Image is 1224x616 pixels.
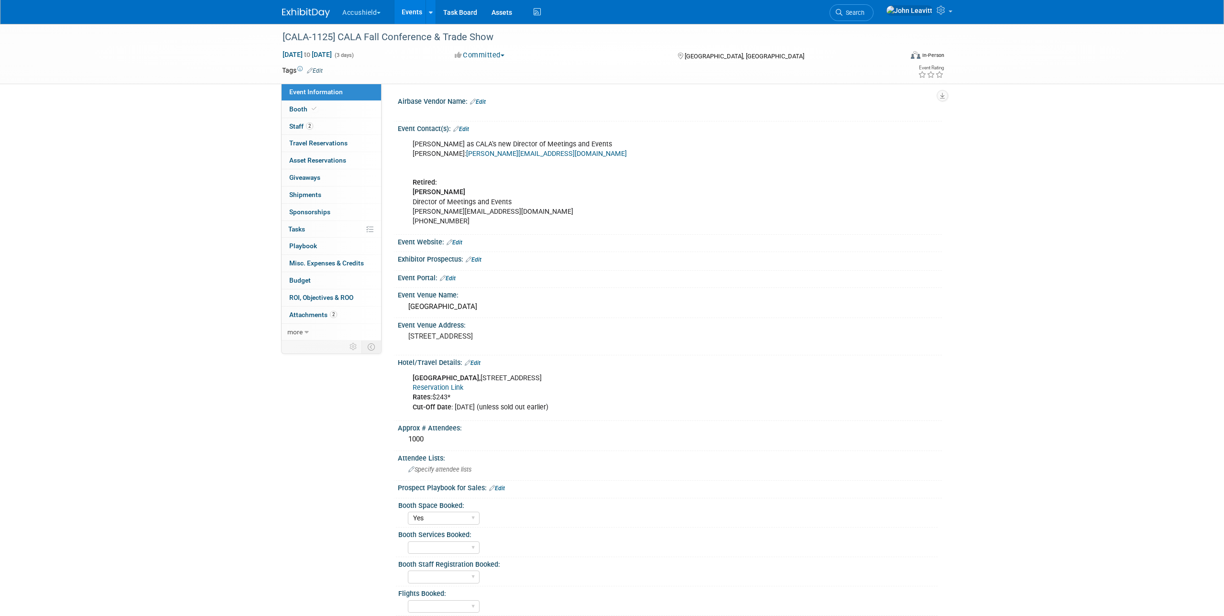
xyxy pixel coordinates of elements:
a: Edit [447,239,462,246]
div: Attendee Lists: [398,451,942,463]
div: Booth Staff Registration Booked: [398,557,938,569]
div: Event Venue Name: [398,288,942,300]
img: ExhibitDay [282,8,330,18]
b: Cut-Off Date [413,403,451,411]
span: Tasks [288,225,305,233]
a: Misc. Expenses & Credits [282,255,381,272]
span: Budget [289,276,311,284]
div: Event Format [846,50,944,64]
span: Asset Reservations [289,156,346,164]
td: Personalize Event Tab Strip [345,341,362,353]
button: Committed [451,50,508,60]
div: [STREET_ADDRESS] $243* : [DATE] (unless sold out earlier) [406,369,837,417]
div: Flights Booked: [398,586,938,598]
a: more [282,324,381,341]
b: Rates: [413,393,432,401]
div: Event Website: [398,235,942,247]
a: Sponsorships [282,204,381,220]
td: Toggle Event Tabs [362,341,382,353]
a: Asset Reservations [282,152,381,169]
a: Booth [282,101,381,118]
div: [CALA-1125] CALA Fall Conference & Trade Show [279,29,888,46]
div: In-Person [922,52,944,59]
span: ROI, Objectives & ROO [289,294,353,301]
div: Airbase Vendor Name: [398,94,942,107]
span: Playbook [289,242,317,250]
span: Sponsorships [289,208,330,216]
div: Event Contact(s): [398,121,942,134]
span: more [287,328,303,336]
b: Retired: [413,178,437,187]
span: Specify attendee lists [408,466,471,473]
span: Attachments [289,311,337,319]
span: to [303,51,312,58]
img: John Leavitt [886,5,933,16]
span: [DATE] [DATE] [282,50,332,59]
div: Booth Services Booked: [398,528,938,539]
b: [GEOGRAPHIC_DATA], [413,374,481,382]
td: Tags [282,66,323,75]
b: [PERSON_NAME] [413,188,465,196]
div: Exhibitor Prospectus: [398,252,942,264]
a: Edit [440,275,456,282]
span: Staff [289,122,313,130]
span: Event Information [289,88,343,96]
div: Prospect Playbook for Sales: [398,481,942,493]
span: Travel Reservations [289,139,348,147]
div: Booth Space Booked: [398,498,938,510]
div: Event Rating [918,66,944,70]
a: Edit [465,360,481,366]
a: Edit [453,126,469,132]
div: 1000 [405,432,935,447]
div: Event Portal: [398,271,942,283]
i: Booth reservation complete [312,106,317,111]
pre: [STREET_ADDRESS] [408,332,614,341]
div: Event Venue Address: [398,318,942,330]
span: Misc. Expenses & Credits [289,259,364,267]
a: ROI, Objectives & ROO [282,289,381,306]
span: (3 days) [334,52,354,58]
a: Reservation Link [413,384,463,392]
a: Playbook [282,238,381,254]
a: Travel Reservations [282,135,381,152]
div: Approx # Attendees: [398,421,942,433]
a: Edit [466,256,481,263]
span: [GEOGRAPHIC_DATA], [GEOGRAPHIC_DATA] [685,53,804,60]
a: Budget [282,272,381,289]
span: 2 [306,122,313,130]
a: Attachments2 [282,307,381,323]
a: Giveaways [282,169,381,186]
a: Edit [489,485,505,492]
a: Edit [307,67,323,74]
a: Edit [470,99,486,105]
span: Booth [289,105,318,113]
a: [PERSON_NAME][EMAIL_ADDRESS][DOMAIN_NAME] [466,150,627,158]
img: Format-Inperson.png [911,51,920,59]
a: Staff2 [282,118,381,135]
a: Shipments [282,187,381,203]
div: [GEOGRAPHIC_DATA] [405,299,935,314]
a: Tasks [282,221,381,238]
span: Search [842,9,864,16]
span: 2 [330,311,337,318]
a: Event Information [282,84,381,100]
a: Search [830,4,874,21]
div: Hotel/Travel Details: [398,355,942,368]
div: [PERSON_NAME] as CALA’s new Director of Meetings and Events [PERSON_NAME]: Director of Meetings a... [406,135,837,231]
span: Giveaways [289,174,320,181]
span: Shipments [289,191,321,198]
